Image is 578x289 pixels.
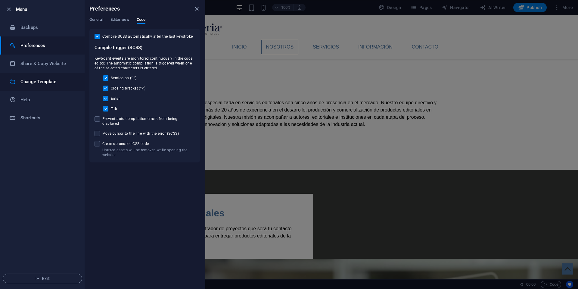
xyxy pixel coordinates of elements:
h6: Help [20,96,76,103]
h6: Backups [20,24,76,31]
button: Exit [3,274,82,283]
span: Compile SCSS automatically after the last keystroke [102,34,193,39]
span: Enter [111,96,120,101]
span: Semicolon (”;”) [111,76,136,80]
h6: Preferences [20,42,76,49]
span: Code [137,16,145,24]
span: Keyboard events are monitored continuously in the code editor. The automatic compilation is trigg... [95,56,195,71]
p: Unused assets will be removed while opening the website [102,148,195,157]
h6: Share & Copy Website [20,60,76,67]
h6: Change Template [20,78,76,85]
div: Preferences [89,17,200,29]
h6: Compile trigger (SCSS) [95,44,195,51]
span: Clean up unused CSS code [102,141,195,146]
span: General [89,16,103,24]
span: Move cursor to the line with the error (SCSS) [102,131,179,136]
h6: Shortcuts [20,114,76,121]
a: Help [0,91,85,109]
span: Closing bracket (“}”) [111,86,145,91]
span: Prevent auto-compilation errors from being displayed [102,116,195,126]
h6: Preferences [89,5,120,12]
button: close [193,5,200,12]
span: Editor view [110,16,129,24]
h6: Menu [16,6,80,13]
span: Exit [8,276,77,281]
span: Tab [111,106,117,111]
